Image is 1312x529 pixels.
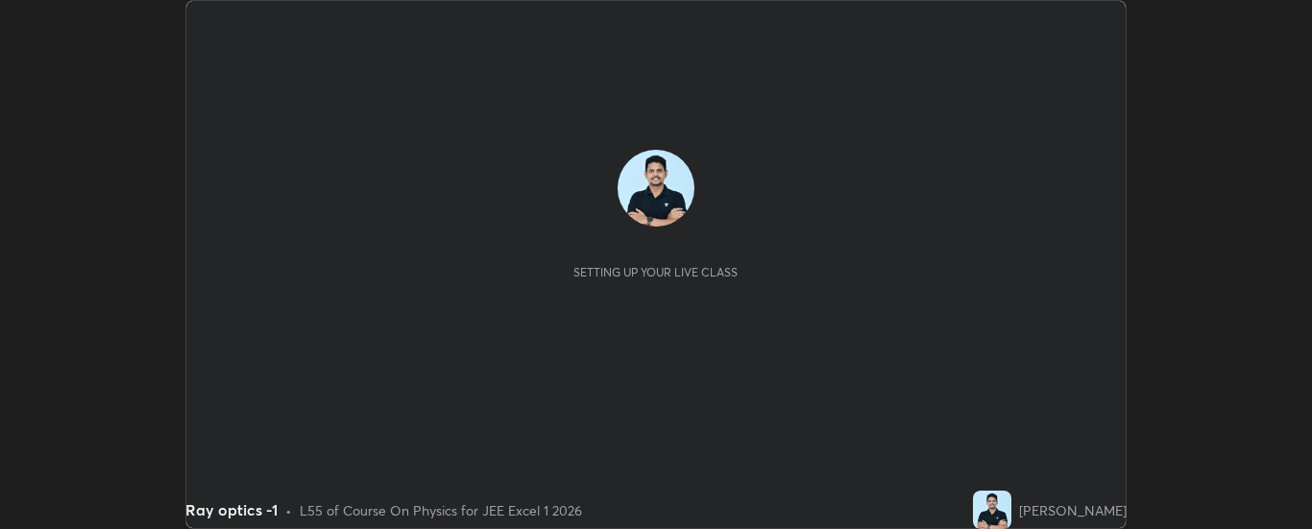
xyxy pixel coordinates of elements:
[285,500,292,520] div: •
[185,498,278,521] div: Ray optics -1
[973,491,1011,529] img: a8c2744b4dbf429fb825013d7c421360.jpg
[300,500,582,520] div: L55 of Course On Physics for JEE Excel 1 2026
[1019,500,1127,520] div: [PERSON_NAME]
[573,265,738,279] div: Setting up your live class
[618,150,694,227] img: a8c2744b4dbf429fb825013d7c421360.jpg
